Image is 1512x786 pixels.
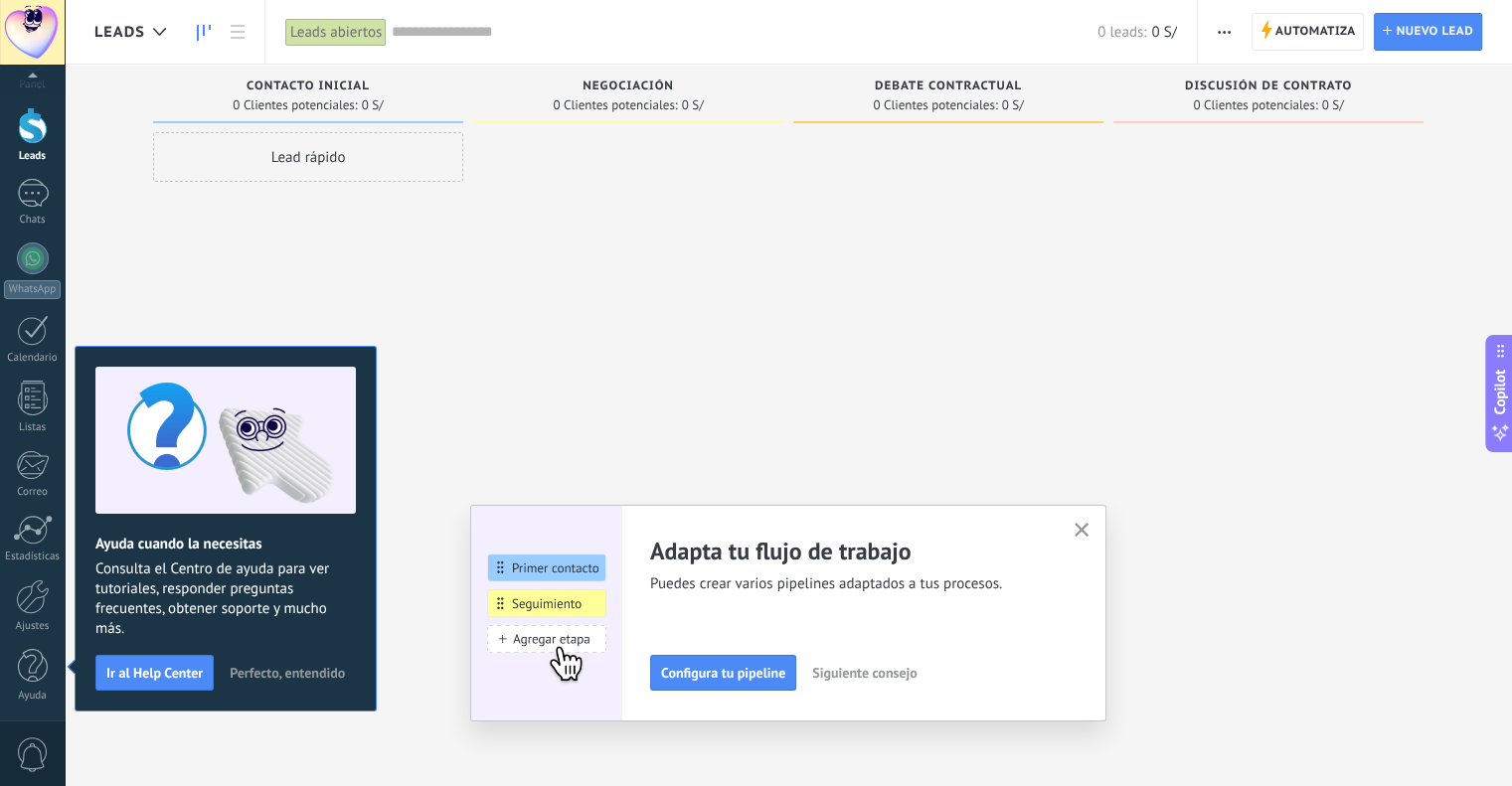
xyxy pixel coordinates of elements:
div: WhatsApp [4,280,61,299]
span: 0 Clientes potenciales: [873,99,997,111]
button: Más [1210,13,1239,51]
span: Contacto inicial [247,79,370,93]
div: Leads abiertos [285,18,387,47]
div: Chats [4,214,62,227]
span: Ir al Help Center [106,666,203,680]
span: 0 leads: [1097,23,1146,42]
button: Ir al Help Center [95,655,214,691]
div: Contacto inicial [163,79,453,96]
a: Nuevo lead [1374,13,1482,51]
a: Leads [187,13,221,52]
div: Correo [4,486,62,499]
span: Automatiza [1275,14,1356,50]
a: Lista [221,13,254,52]
span: 0 S/ [1322,99,1344,111]
div: Leads [4,150,62,163]
span: Siguiente consejo [812,666,917,680]
div: Ayuda [4,690,62,703]
span: 0 Clientes potenciales: [1193,99,1317,111]
span: Configura tu pipeline [661,666,785,680]
div: Estadísticas [4,550,62,563]
div: Discusión de contrato [1123,79,1414,96]
button: Configura tu pipeline [650,655,796,691]
h2: Adapta tu flujo de trabajo [650,536,1050,566]
div: Lead rápido [153,132,463,182]
span: 0 S/ [362,99,384,111]
span: Nuevo lead [1396,14,1473,50]
span: Copilot [1490,369,1510,414]
span: Debate contractual [875,79,1022,93]
div: Negociación [483,79,773,96]
button: Siguiente consejo [803,658,925,688]
div: Debate contractual [803,79,1093,96]
div: Ajustes [4,620,62,633]
span: Negociación [583,79,674,93]
span: Puedes crear varios pipelines adaptados a tus procesos. [650,574,1050,594]
div: Calendario [4,352,62,365]
h2: Ayuda cuando la necesitas [95,535,356,553]
span: 0 S/ [1002,99,1024,111]
span: 0 S/ [1151,23,1176,42]
span: 0 S/ [682,99,704,111]
a: Automatiza [1252,13,1365,51]
button: Perfecto, entendido [221,658,354,688]
span: Leads [94,23,145,42]
span: 0 Clientes potenciales: [233,99,357,111]
div: Listas [4,421,62,434]
span: Consulta el Centro de ayuda para ver tutoriales, responder preguntas frecuentes, obtener soporte ... [95,559,356,639]
span: Discusión de contrato [1185,79,1352,93]
span: 0 Clientes potenciales: [553,99,677,111]
span: Perfecto, entendido [230,666,345,680]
